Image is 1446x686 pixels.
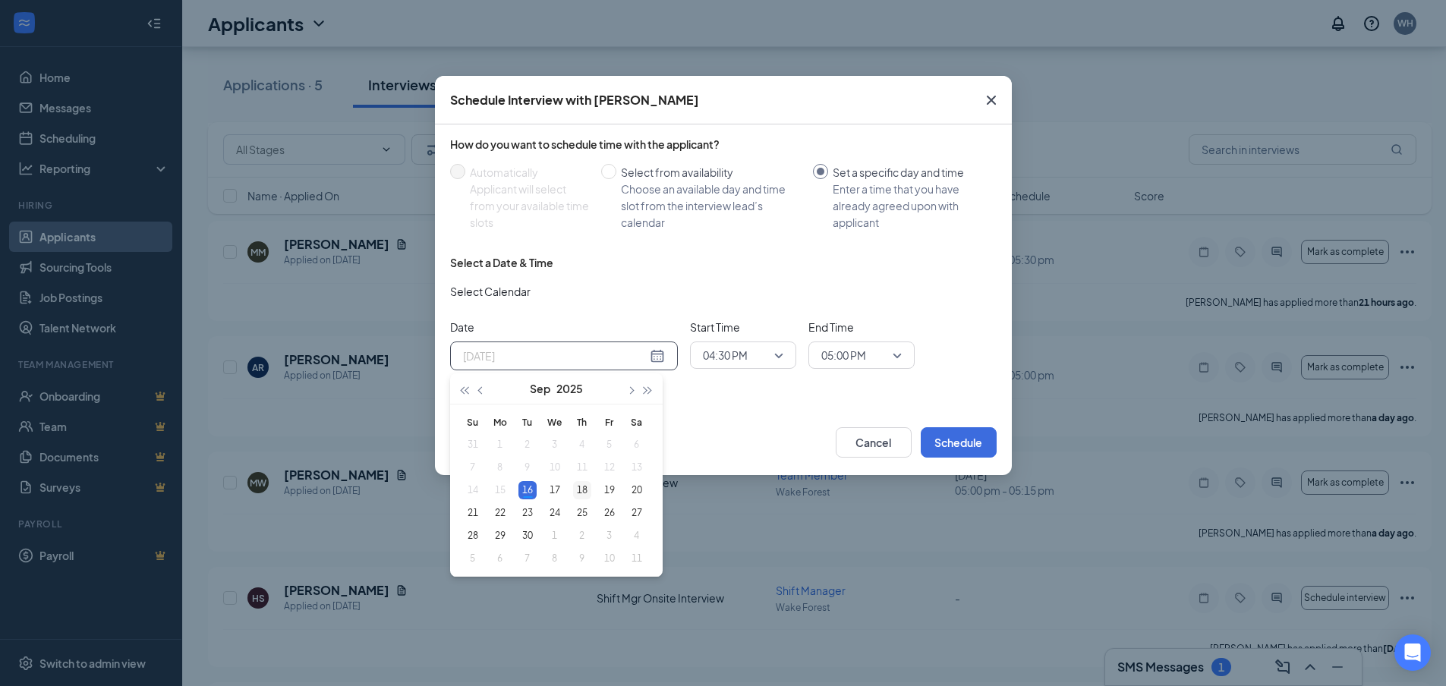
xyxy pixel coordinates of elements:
div: 18 [573,481,591,499]
div: 24 [546,504,564,522]
td: 2025-09-20 [623,479,651,502]
span: Date [450,319,678,335]
div: Automatically [470,164,589,181]
td: 2025-09-24 [541,502,569,524]
div: Set a specific day and time [833,164,984,181]
div: 20 [628,481,646,499]
div: Choose an available day and time slot from the interview lead’s calendar [621,181,801,231]
th: Sa [623,411,651,433]
td: 2025-10-08 [541,547,569,570]
div: 5 [464,549,482,568]
button: 2025 [556,373,583,404]
button: Cancel [836,427,912,458]
div: 9 [573,549,591,568]
div: 2 [573,527,591,545]
div: 30 [518,527,537,545]
button: Schedule [921,427,997,458]
td: 2025-10-04 [623,524,651,547]
div: 17 [546,481,564,499]
div: 8 [546,549,564,568]
td: 2025-09-22 [487,502,514,524]
td: 2025-10-07 [514,547,541,570]
div: 6 [491,549,509,568]
input: Sep 16, 2025 [463,348,647,364]
div: 10 [600,549,619,568]
td: 2025-09-21 [459,502,487,524]
td: 2025-09-27 [623,502,651,524]
td: 2025-09-19 [596,479,623,502]
div: Applicant will select from your available time slots [470,181,589,231]
div: 1 [546,527,564,545]
span: 04:30 PM [703,344,748,367]
div: 21 [464,504,482,522]
td: 2025-10-09 [569,547,596,570]
th: Tu [514,411,541,433]
button: Close [971,76,1012,124]
div: 25 [573,504,591,522]
td: 2025-10-03 [596,524,623,547]
td: 2025-10-10 [596,547,623,570]
div: 29 [491,527,509,545]
td: 2025-09-25 [569,502,596,524]
span: 05:00 PM [821,344,866,367]
td: 2025-09-26 [596,502,623,524]
div: Open Intercom Messenger [1394,634,1431,671]
td: 2025-09-28 [459,524,487,547]
th: We [541,411,569,433]
td: 2025-10-11 [623,547,651,570]
td: 2025-09-30 [514,524,541,547]
div: 16 [518,481,537,499]
td: 2025-09-23 [514,502,541,524]
td: 2025-10-02 [569,524,596,547]
div: How do you want to schedule time with the applicant? [450,137,997,152]
div: 27 [628,504,646,522]
th: Su [459,411,487,433]
div: Select from availability [621,164,801,181]
td: 2025-09-29 [487,524,514,547]
div: Enter a time that you have already agreed upon with applicant [833,181,984,231]
td: 2025-09-17 [541,479,569,502]
span: Start Time [690,319,796,335]
div: 23 [518,504,537,522]
th: Fr [596,411,623,433]
div: 4 [628,527,646,545]
td: 2025-09-16 [514,479,541,502]
th: Mo [487,411,514,433]
td: 2025-10-01 [541,524,569,547]
svg: Cross [982,91,1000,109]
button: Sep [530,373,550,404]
div: 26 [600,504,619,522]
td: 2025-09-18 [569,479,596,502]
div: 19 [600,481,619,499]
td: 2025-10-06 [487,547,514,570]
th: Th [569,411,596,433]
div: 11 [628,549,646,568]
span: Select Calendar [450,283,531,300]
div: 3 [600,527,619,545]
div: Select a Date & Time [450,255,553,270]
div: 28 [464,527,482,545]
div: 7 [518,549,537,568]
div: 22 [491,504,509,522]
span: End Time [808,319,915,335]
div: Schedule Interview with [PERSON_NAME] [450,92,699,109]
td: 2025-10-05 [459,547,487,570]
